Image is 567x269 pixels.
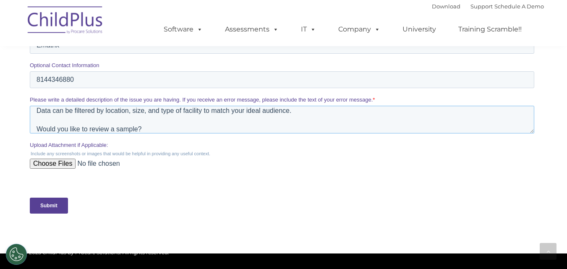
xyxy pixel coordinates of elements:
a: IT [293,21,324,38]
a: Download [432,3,460,10]
font: | [432,3,544,10]
a: Schedule A Demo [494,3,544,10]
a: Support [470,3,493,10]
a: Assessments [217,21,287,38]
span: Phone number [254,83,290,89]
img: ChildPlus by Procare Solutions [24,0,107,42]
a: Training Scramble!! [450,21,530,38]
button: Cookies Settings [6,244,27,265]
span: Last name [254,49,280,55]
a: Software [155,21,211,38]
a: University [394,21,444,38]
a: Company [330,21,389,38]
